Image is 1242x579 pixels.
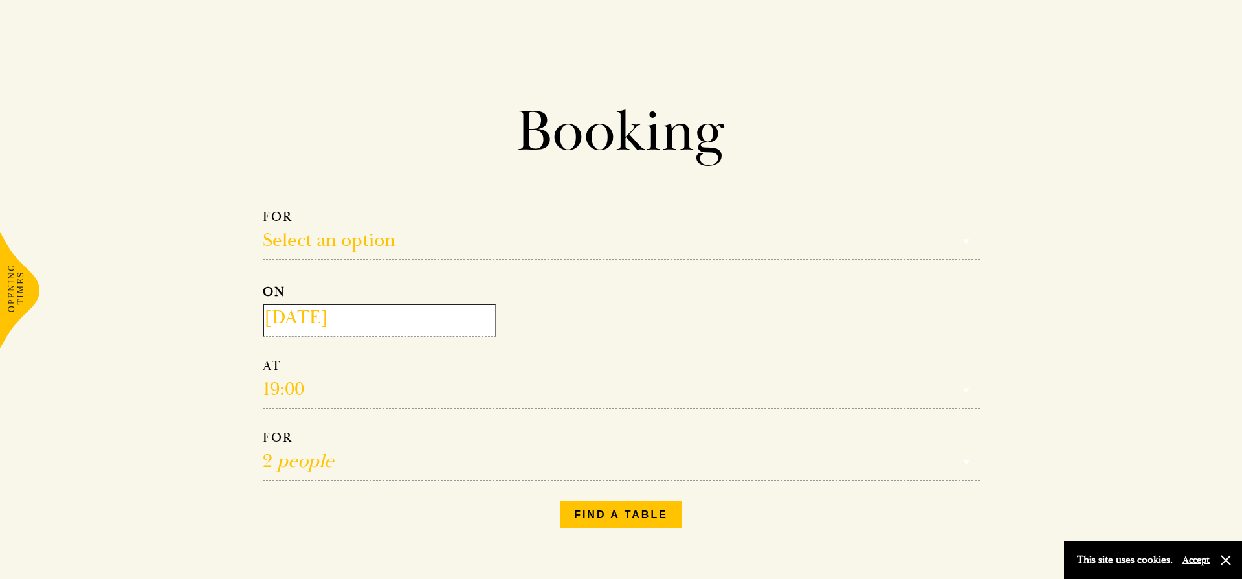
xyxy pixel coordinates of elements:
[1219,554,1232,567] button: Close and accept
[1077,551,1173,569] p: This site uses cookies.
[252,97,990,167] h1: Booking
[1182,554,1210,566] button: Accept
[263,284,285,300] strong: ON
[560,501,682,528] button: Find a table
